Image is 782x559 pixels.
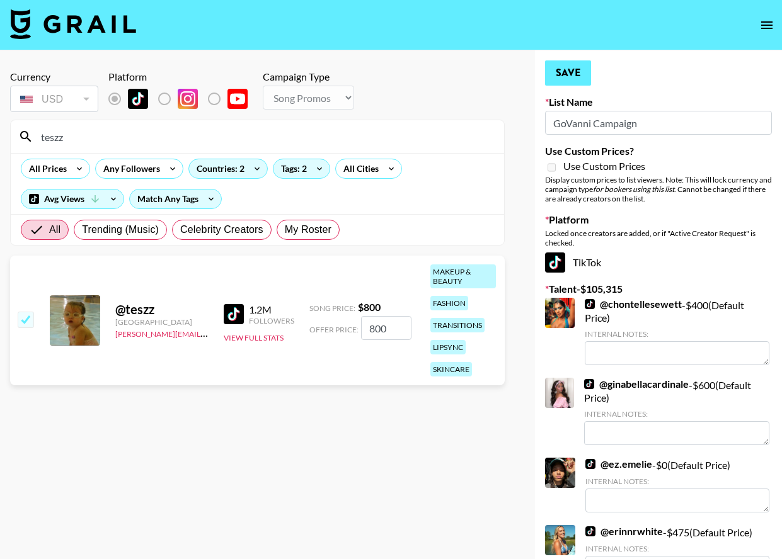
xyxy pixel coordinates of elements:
div: Internal Notes: [585,544,769,553]
label: Use Custom Prices? [545,145,772,157]
div: skincare [430,362,472,376]
label: Platform [545,213,772,226]
div: transitions [430,318,485,332]
img: Grail Talent [10,9,136,39]
img: TikTok [585,299,595,309]
div: - $ 600 (Default Price) [584,378,769,445]
span: Celebrity Creators [180,222,263,237]
div: 1.2M [249,303,294,316]
div: Followers [249,316,294,325]
label: List Name [545,96,772,108]
div: Countries: 2 [189,159,267,178]
input: Search by User Name [33,127,497,147]
strong: $ 800 [358,301,381,313]
div: Internal Notes: [585,477,769,486]
button: View Full Stats [224,333,284,342]
label: Talent - $ 105,315 [545,283,772,295]
div: List locked to TikTok. [108,86,258,112]
div: Internal Notes: [585,329,769,339]
img: TikTok [545,252,565,273]
div: - $ 400 (Default Price) [585,298,769,365]
a: @chontellesewett [585,298,682,310]
div: Match Any Tags [130,189,221,208]
div: Remove selected talent to change your currency [10,83,98,115]
img: Instagram [178,89,198,109]
div: Avg Views [21,189,124,208]
a: @erinnrwhite [585,525,663,538]
div: All Prices [21,159,69,178]
div: makeup & beauty [430,264,496,288]
div: lipsync [430,340,466,354]
em: for bookers using this list [593,184,674,194]
div: Internal Notes: [584,409,769,419]
span: Trending (Music) [82,222,159,237]
span: Offer Price: [309,325,359,334]
input: 800 [361,316,411,340]
div: Locked once creators are added, or if "Active Creator Request" is checked. [545,229,772,247]
span: My Roster [285,222,331,237]
div: USD [13,88,96,110]
span: Use Custom Prices [563,160,645,172]
div: TikTok [545,252,772,273]
span: All [49,222,60,237]
a: @ginabellacardinale [584,378,689,390]
a: [PERSON_NAME][EMAIL_ADDRESS][DOMAIN_NAME] [115,327,302,339]
div: - $ 0 (Default Price) [585,458,769,512]
div: All Cities [336,159,381,178]
img: TikTok [585,526,595,536]
button: open drawer [754,13,779,38]
img: TikTok [585,459,595,469]
div: Any Followers [96,159,163,178]
div: @ teszz [115,302,209,317]
img: TikTok [584,379,594,389]
span: Song Price: [309,303,355,313]
img: TikTok [128,89,148,109]
div: Platform [108,71,258,83]
a: @ez.emelie [585,458,652,470]
div: Campaign Type [263,71,354,83]
img: TikTok [224,304,244,324]
div: Currency [10,71,98,83]
div: fashion [430,296,468,310]
img: YouTube [227,89,248,109]
div: Tags: 2 [273,159,330,178]
button: Save [545,60,591,86]
div: [GEOGRAPHIC_DATA] [115,317,209,327]
div: Display custom prices to list viewers. Note: This will lock currency and campaign type . Cannot b... [545,175,772,203]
